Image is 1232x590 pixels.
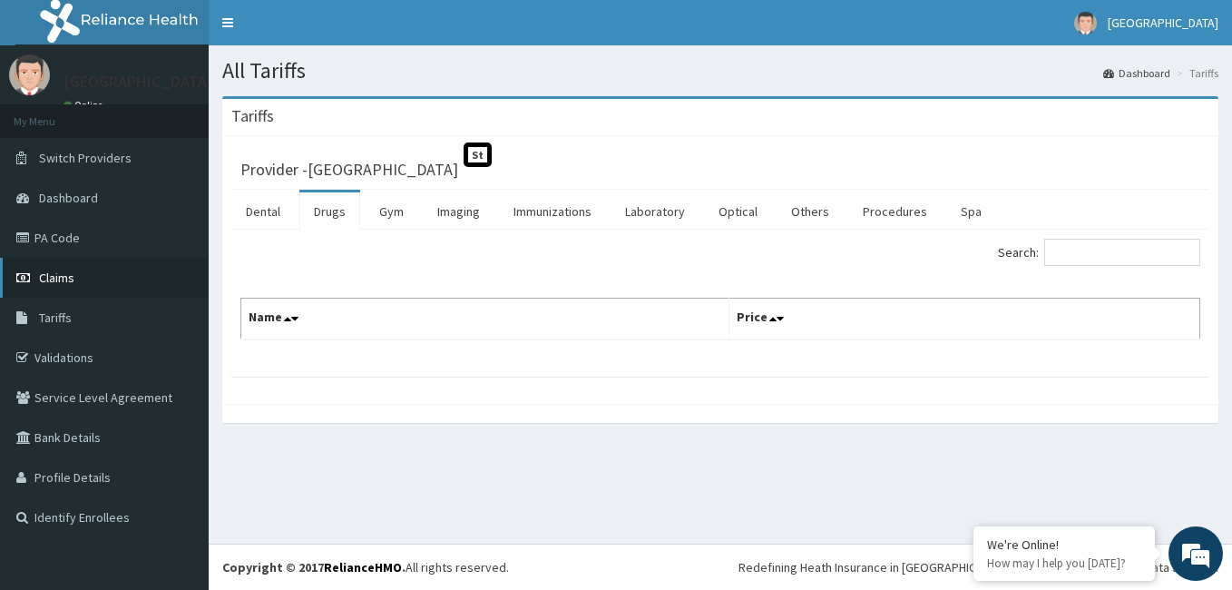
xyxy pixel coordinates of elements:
[499,192,606,231] a: Immunizations
[1108,15,1218,31] span: [GEOGRAPHIC_DATA]
[729,299,1200,340] th: Price
[64,99,107,112] a: Online
[1044,239,1200,266] input: Search:
[240,162,458,178] h3: Provider - [GEOGRAPHIC_DATA]
[738,558,1218,576] div: Redefining Heath Insurance in [GEOGRAPHIC_DATA] using Telemedicine and Data Science!
[1074,12,1097,34] img: User Image
[946,192,996,231] a: Spa
[64,74,213,90] p: [GEOGRAPHIC_DATA]
[39,190,98,206] span: Dashboard
[299,192,360,231] a: Drugs
[9,54,50,95] img: User Image
[704,192,772,231] a: Optical
[464,143,492,167] span: St
[39,150,132,166] span: Switch Providers
[231,192,295,231] a: Dental
[998,239,1200,266] label: Search:
[611,192,699,231] a: Laboratory
[365,192,418,231] a: Gym
[848,192,942,231] a: Procedures
[777,192,844,231] a: Others
[39,310,72,326] span: Tariffs
[241,299,729,340] th: Name
[34,91,73,136] img: d_794563401_company_1708531726252_794563401
[94,102,305,125] div: Chat with us now
[324,559,402,575] a: RelianceHMO
[105,179,250,362] span: We're online!
[222,59,1218,83] h1: All Tariffs
[222,559,406,575] strong: Copyright © 2017 .
[231,108,274,124] h3: Tariffs
[39,270,74,286] span: Claims
[987,556,1141,571] p: How may I help you today?
[298,9,341,53] div: Minimize live chat window
[987,536,1141,553] div: We're Online!
[209,544,1232,590] footer: All rights reserved.
[9,396,346,459] textarea: Type your message and hit 'Enter'
[423,192,494,231] a: Imaging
